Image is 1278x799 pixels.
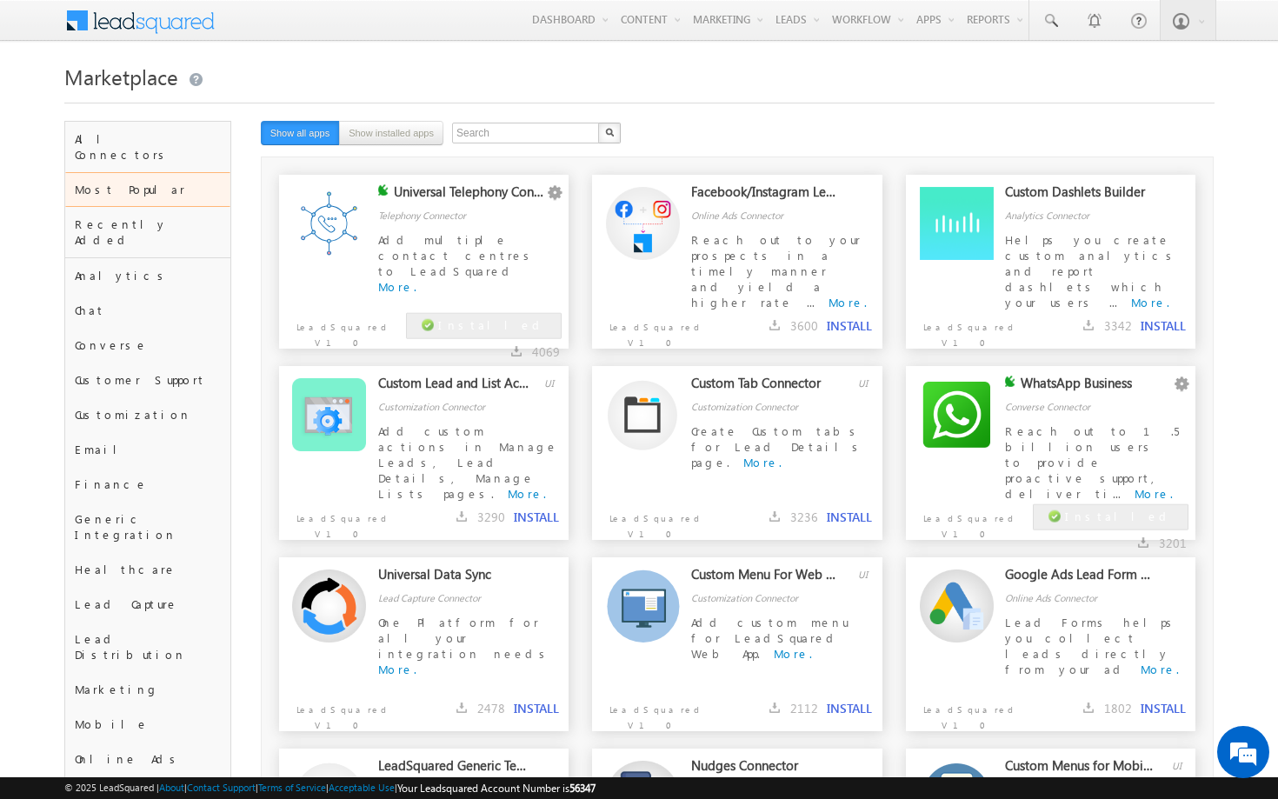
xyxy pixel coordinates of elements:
[65,467,230,502] div: Finance
[508,486,546,501] a: More.
[378,566,529,590] div: Universal Data Sync
[378,615,551,661] span: One Platform for all your integration needs
[65,707,230,742] div: Mobile
[1141,662,1179,676] a: More.
[378,662,416,676] a: More.
[378,232,536,278] span: Add multiple contact centres to LeadSquared
[769,511,780,522] img: downloads
[592,502,709,542] p: LeadSquared V1.0
[691,183,842,208] div: Facebook/Instagram Lead Ads
[1005,183,1156,208] div: Custom Dashlets Builder
[1104,317,1132,334] span: 3342
[456,511,467,522] img: downloads
[65,122,230,172] div: All Connectors
[64,63,178,90] span: Marketplace
[456,702,467,713] img: downloads
[691,757,842,782] div: Nudges Connector
[1005,615,1178,676] span: Lead Forms helps you collect leads directly from your ad
[65,363,230,397] div: Customer Support
[920,378,994,452] img: Alternate Logo
[827,701,872,716] button: INSTALL
[769,702,780,713] img: downloads
[65,432,230,467] div: Email
[592,693,709,733] p: LeadSquared V1.0
[292,569,366,643] img: Alternate Logo
[65,622,230,672] div: Lead Distribution
[592,310,709,350] p: LeadSquared V1.0
[65,207,230,257] div: Recently Added
[605,128,614,136] img: Search
[1005,376,1016,387] img: checking status
[438,317,546,332] span: Installed
[339,121,443,145] button: Show installed apps
[279,693,396,733] p: LeadSquared V1.0
[65,502,230,552] div: Generic Integration
[829,295,867,310] a: More.
[65,672,230,707] div: Marketing
[827,318,872,334] button: INSTALL
[827,509,872,525] button: INSTALL
[606,569,680,643] img: Alternate Logo
[906,310,1022,350] p: LeadSquared V1.0
[790,509,818,525] span: 3236
[906,693,1022,733] p: LeadSquared V1.0
[394,183,545,208] div: Universal Telephony Connector
[1005,566,1156,590] div: Google Ads Lead Form Connector
[514,701,559,716] button: INSTALL
[65,172,230,207] div: Most Popular
[292,187,366,261] img: Alternate Logo
[329,782,395,793] a: Acceptable Use
[64,780,596,796] span: © 2025 LeadSquared | | | | |
[1083,320,1094,330] img: downloads
[743,455,782,469] a: More.
[906,502,1022,542] p: LeadSquared V1.0
[1065,509,1173,523] span: Installed
[378,375,529,399] div: Custom Lead and List Actions
[1159,535,1187,551] span: 3201
[691,375,842,399] div: Custom Tab Connector
[691,423,864,469] span: Create Custom tabs for Lead Details page.
[920,187,994,261] img: Alternate Logo
[1138,537,1148,548] img: downloads
[769,320,780,330] img: downloads
[514,509,559,525] button: INSTALL
[691,615,848,661] span: Add custom menu for LeadSquared Web App.
[187,782,256,793] a: Contact Support
[691,566,842,590] div: Custom Menu For Web App
[65,328,230,363] div: Converse
[65,742,230,776] div: Online Ads
[65,552,230,587] div: Healthcare
[477,700,505,716] span: 2478
[1135,486,1173,501] a: More.
[1005,232,1178,310] span: Helps you create custom analytics and report dashlets which your users ...
[1005,423,1179,501] span: Reach out to 1.5 billion users to provide proactive support, deliver ti...
[532,343,560,360] span: 4069
[920,569,994,643] img: Alternate Logo
[378,279,416,294] a: More.
[292,378,366,452] img: Alternate Logo
[1141,318,1186,334] button: INSTALL
[159,782,184,793] a: About
[258,782,326,793] a: Terms of Service
[261,121,340,145] button: Show all apps
[477,509,505,525] span: 3290
[1104,700,1132,716] span: 1802
[1083,702,1094,713] img: downloads
[1131,295,1169,310] a: More.
[569,782,596,795] span: 56347
[1021,375,1172,399] div: WhatsApp Business
[279,502,396,542] p: LeadSquared V1.0
[790,700,818,716] span: 2112
[774,646,812,661] a: More.
[378,423,558,501] span: Add custom actions in Manage Leads, Lead Details, Manage Lists pages.
[65,293,230,328] div: Chat
[378,757,529,782] div: LeadSquared Generic Telephony Connector
[1141,701,1186,716] button: INSTALL
[378,184,389,196] img: checking status
[606,187,680,261] img: Alternate Logo
[65,258,230,293] div: Analytics
[279,310,396,350] p: LeadSquared V1.0
[397,782,596,795] span: Your Leadsquared Account Number is
[790,317,818,334] span: 3600
[608,380,677,450] img: Alternate Logo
